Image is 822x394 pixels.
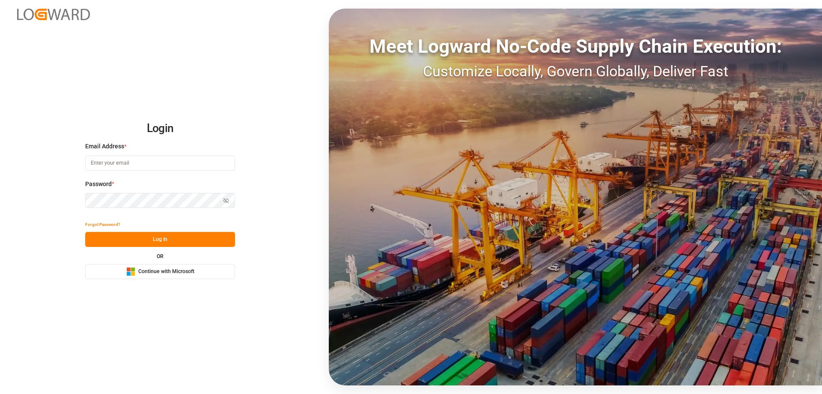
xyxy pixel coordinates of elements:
[85,232,235,247] button: Log In
[85,264,235,279] button: Continue with Microsoft
[329,32,822,60] div: Meet Logward No-Code Supply Chain Execution:
[138,268,194,276] span: Continue with Microsoft
[157,254,164,259] small: OR
[85,142,124,151] span: Email Address
[85,217,120,232] button: Forgot Password?
[85,156,235,171] input: Enter your email
[85,115,235,142] h2: Login
[329,60,822,82] div: Customize Locally, Govern Globally, Deliver Fast
[17,9,90,20] img: Logward_new_orange.png
[85,180,112,189] span: Password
